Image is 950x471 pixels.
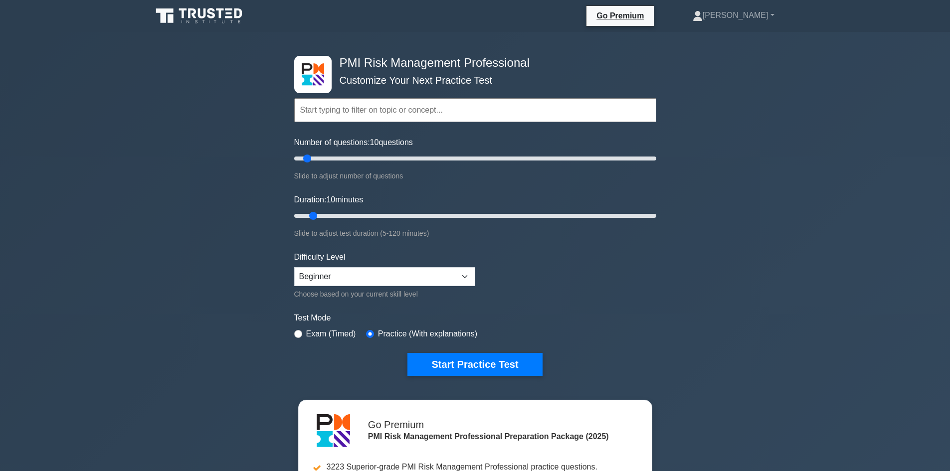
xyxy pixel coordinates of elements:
[294,288,475,300] div: Choose based on your current skill level
[294,312,656,324] label: Test Mode
[294,170,656,182] div: Slide to adjust number of questions
[294,137,413,149] label: Number of questions: questions
[294,227,656,239] div: Slide to adjust test duration (5-120 minutes)
[669,5,798,25] a: [PERSON_NAME]
[326,195,335,204] span: 10
[294,194,364,206] label: Duration: minutes
[407,353,542,376] button: Start Practice Test
[306,328,356,340] label: Exam (Timed)
[294,251,346,263] label: Difficulty Level
[590,9,650,22] a: Go Premium
[294,98,656,122] input: Start typing to filter on topic or concept...
[378,328,477,340] label: Practice (With explanations)
[336,56,607,70] h4: PMI Risk Management Professional
[370,138,379,147] span: 10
